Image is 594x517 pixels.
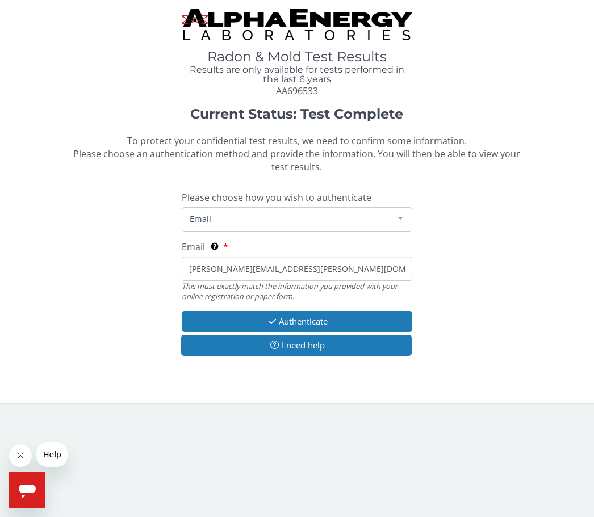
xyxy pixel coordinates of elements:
[36,442,68,467] iframe: Message from company
[182,9,412,40] img: TightCrop.jpg
[182,241,205,253] span: Email
[187,212,389,225] span: Email
[182,191,371,204] span: Please choose how you wish to authenticate
[182,311,412,332] button: Authenticate
[182,49,412,64] h1: Radon & Mold Test Results
[73,134,520,173] span: To protect your confidential test results, we need to confirm some information. Please choose an ...
[9,472,45,508] iframe: Button to launch messaging window
[190,106,403,122] strong: Current Status: Test Complete
[181,335,412,356] button: I need help
[276,85,318,97] span: AA696533
[9,444,32,467] iframe: Close message
[182,65,412,85] h4: Results are only available for tests performed in the last 6 years
[182,281,412,302] div: This must exactly match the information you provided with your online registration or paper form.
